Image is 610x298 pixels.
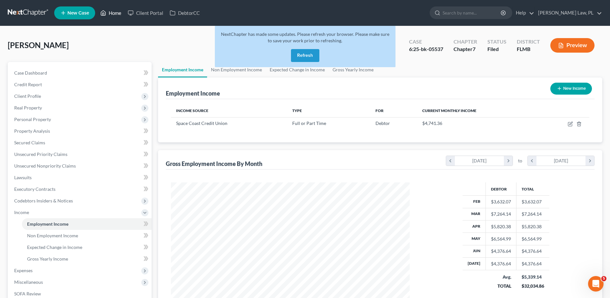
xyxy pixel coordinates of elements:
[14,291,41,296] span: SOFA Review
[14,279,43,285] span: Miscellaneous
[22,253,152,265] a: Gross Yearly Income
[443,7,502,19] input: Search by name...
[422,120,442,126] span: $4,741.36
[166,160,262,168] div: Gross Employment Income By Month
[158,62,207,77] a: Employment Income
[14,105,42,110] span: Real Property
[27,233,78,238] span: Non Employment Income
[491,283,511,289] div: TOTAL
[463,258,486,270] th: [DATE]
[166,89,220,97] div: Employment Income
[491,211,511,217] div: $7,264.14
[491,261,511,267] div: $4,376.64
[67,11,89,15] span: New Case
[14,70,47,76] span: Case Dashboard
[9,125,152,137] a: Property Analysis
[487,46,506,53] div: Filed
[375,108,384,113] span: For
[486,182,516,195] th: Debtor
[22,241,152,253] a: Expected Change in Income
[14,82,42,87] span: Credit Report
[463,208,486,220] th: Mar
[504,156,513,166] i: chevron_right
[585,156,594,166] i: chevron_right
[14,151,67,157] span: Unsecured Priority Claims
[221,31,389,43] span: NextChapter has made some updates. Please refresh your browser. Please make sure to save your wor...
[27,221,68,227] span: Employment Income
[14,140,45,145] span: Secured Claims
[176,108,208,113] span: Income Source
[455,156,504,166] div: [DATE]
[463,220,486,232] th: Apr
[27,256,68,262] span: Gross Yearly Income
[14,175,32,180] span: Lawsuits
[522,283,544,289] div: $32,034.86
[8,40,69,50] span: [PERSON_NAME]
[9,172,152,183] a: Lawsuits
[601,276,606,281] span: 5
[14,186,55,192] span: Executory Contracts
[454,46,477,53] div: Chapter
[14,117,51,122] span: Personal Property
[491,274,511,280] div: Avg.
[491,248,511,254] div: $4,376.64
[454,38,477,46] div: Chapter
[292,120,326,126] span: Full or Part Time
[27,244,82,250] span: Expected Change in Income
[409,38,443,46] div: Case
[517,38,540,46] div: District
[513,7,534,19] a: Help
[9,160,152,172] a: Unsecured Nonpriority Claims
[14,268,33,273] span: Expenses
[9,149,152,160] a: Unsecured Priority Claims
[463,233,486,245] th: May
[14,163,76,169] span: Unsecured Nonpriority Claims
[9,183,152,195] a: Executory Contracts
[491,236,511,242] div: $6,564.99
[550,38,595,53] button: Preview
[291,49,319,62] button: Refresh
[491,223,511,230] div: $5,820.38
[588,276,604,292] iframe: Intercom live chat
[463,245,486,257] th: Jun
[528,156,536,166] i: chevron_left
[536,156,586,166] div: [DATE]
[22,218,152,230] a: Employment Income
[550,83,592,95] button: New Income
[409,46,443,53] div: 6:25-bk-05537
[517,46,540,53] div: FLMB
[518,158,522,164] span: to
[516,196,549,208] td: $3,632.07
[14,210,29,215] span: Income
[14,128,50,134] span: Property Analysis
[9,137,152,149] a: Secured Claims
[516,233,549,245] td: $6,564.99
[292,108,302,113] span: Type
[516,245,549,257] td: $4,376.64
[14,198,73,203] span: Codebtors Insiders & Notices
[14,93,41,99] span: Client Profile
[516,220,549,232] td: $5,820.38
[9,79,152,90] a: Credit Report
[473,46,475,52] span: 7
[516,258,549,270] td: $4,376.64
[516,208,549,220] td: $7,264.14
[97,7,125,19] a: Home
[516,182,549,195] th: Total
[522,274,544,280] div: $5,339.14
[176,120,227,126] span: Space Coast Credit Union
[375,120,390,126] span: Debtor
[463,196,486,208] th: Feb
[207,62,266,77] a: Non Employment Income
[491,199,511,205] div: $3,632.07
[125,7,166,19] a: Client Portal
[535,7,602,19] a: [PERSON_NAME] Law, PL
[422,108,476,113] span: Current Monthly Income
[166,7,203,19] a: DebtorCC
[22,230,152,241] a: Non Employment Income
[487,38,506,46] div: Status
[446,156,455,166] i: chevron_left
[9,67,152,79] a: Case Dashboard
